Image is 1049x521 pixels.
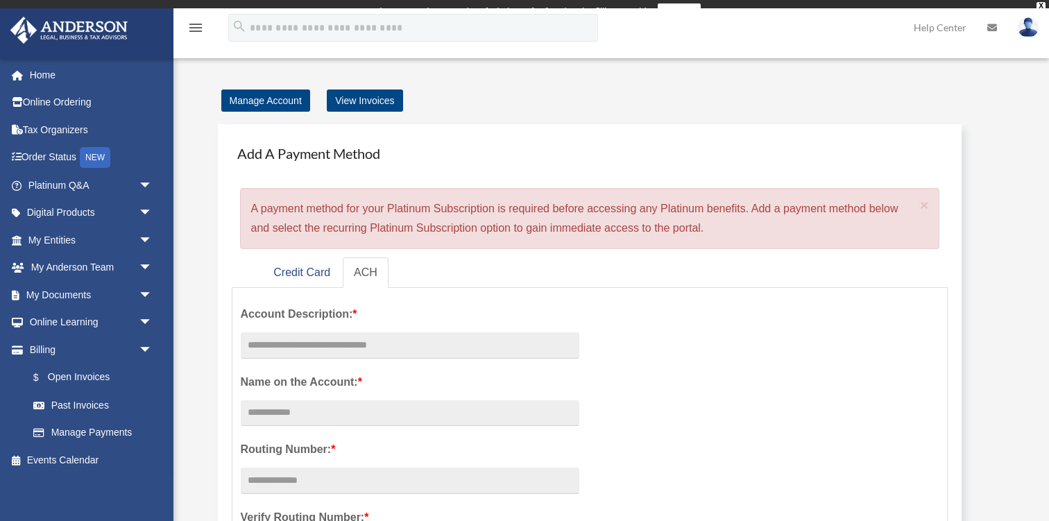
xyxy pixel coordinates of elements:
[187,24,204,36] a: menu
[139,309,167,337] span: arrow_drop_down
[19,419,167,447] a: Manage Payments
[10,61,173,89] a: Home
[240,188,940,249] div: A payment method for your Platinum Subscription is required before accessing any Platinum benefit...
[1018,17,1039,37] img: User Pic
[10,171,173,199] a: Platinum Q&Aarrow_drop_down
[139,171,167,200] span: arrow_drop_down
[10,254,173,282] a: My Anderson Teamarrow_drop_down
[658,3,701,20] a: survey
[139,281,167,309] span: arrow_drop_down
[232,19,247,34] i: search
[10,199,173,227] a: Digital Productsarrow_drop_down
[6,17,132,44] img: Anderson Advisors Platinum Portal
[139,254,167,282] span: arrow_drop_down
[10,144,173,172] a: Order StatusNEW
[241,440,579,459] label: Routing Number:
[221,89,310,112] a: Manage Account
[10,116,173,144] a: Tax Organizers
[241,305,579,324] label: Account Description:
[920,197,929,213] span: ×
[348,3,651,20] div: Get a chance to win 6 months of Platinum for free just by filling out this
[241,373,579,392] label: Name on the Account:
[232,138,948,169] h4: Add A Payment Method
[327,89,402,112] a: View Invoices
[139,336,167,364] span: arrow_drop_down
[920,198,929,212] button: Close
[10,446,173,474] a: Events Calendar
[19,364,173,392] a: $Open Invoices
[10,226,173,254] a: My Entitiesarrow_drop_down
[10,309,173,336] a: Online Learningarrow_drop_down
[343,257,389,289] a: ACH
[139,199,167,228] span: arrow_drop_down
[10,281,173,309] a: My Documentsarrow_drop_down
[187,19,204,36] i: menu
[41,369,48,386] span: $
[10,336,173,364] a: Billingarrow_drop_down
[10,89,173,117] a: Online Ordering
[80,147,110,168] div: NEW
[19,391,173,419] a: Past Invoices
[139,226,167,255] span: arrow_drop_down
[1037,2,1046,10] div: close
[262,257,341,289] a: Credit Card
